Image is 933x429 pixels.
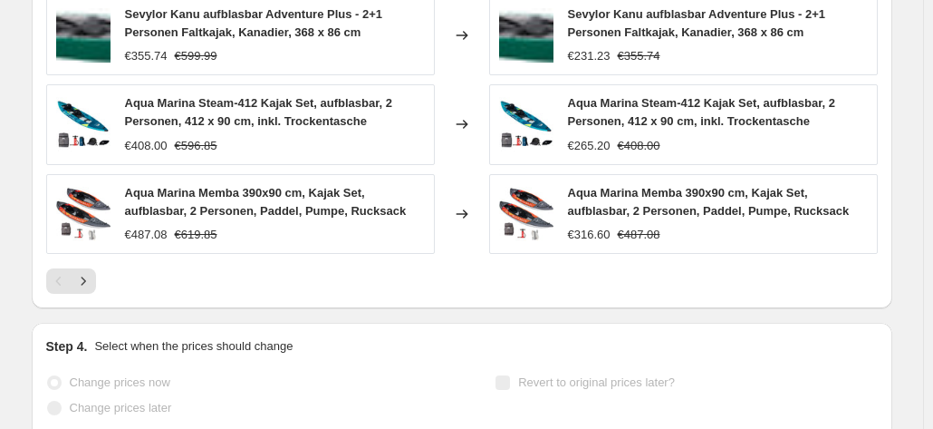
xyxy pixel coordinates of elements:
span: Sevylor Kanu aufblasbar Adventure Plus - 2+1 Personen Faltkajak, Kanadier, 368 x 86 cm [125,7,383,39]
span: Revert to original prices later? [518,375,675,389]
div: €265.20 [568,137,611,155]
strike: €619.85 [175,226,217,244]
strike: €596.85 [175,137,217,155]
strike: €599.99 [175,47,217,65]
nav: Pagination [46,268,96,294]
strike: €355.74 [618,47,660,65]
div: €231.23 [568,47,611,65]
strike: €408.00 [618,137,660,155]
img: 51Cn9jUGQKL_80x.jpg [499,97,553,151]
span: Aqua Marina Memba 390x90 cm, Kajak Set, aufblasbar, 2 Personen, Paddel, Pumpe, Rucksack [125,186,407,218]
p: Select when the prices should change [94,337,293,356]
h2: Step 4. [46,337,88,356]
span: Aqua Marina Memba 390x90 cm, Kajak Set, aufblasbar, 2 Personen, Paddel, Pumpe, Rucksack [568,186,850,218]
div: €316.60 [568,226,611,244]
span: Change prices later [70,401,172,414]
img: 618T0BE-eaL_80x.jpg [56,187,111,241]
img: 51WYSZPT81L_80x.jpg [56,8,111,63]
div: €355.74 [125,47,168,65]
button: Next [71,268,96,294]
strike: €487.08 [618,226,660,244]
span: Change prices now [70,375,170,389]
span: Aqua Marina Steam-412 Kajak Set, aufblasbar, 2 Personen, 412 x 90 cm, inkl. Trockentasche [568,96,836,128]
span: Sevylor Kanu aufblasbar Adventure Plus - 2+1 Personen Faltkajak, Kanadier, 368 x 86 cm [568,7,826,39]
img: 51WYSZPT81L_80x.jpg [499,8,553,63]
span: Aqua Marina Steam-412 Kajak Set, aufblasbar, 2 Personen, 412 x 90 cm, inkl. Trockentasche [125,96,393,128]
div: €408.00 [125,137,168,155]
img: 51Cn9jUGQKL_80x.jpg [56,97,111,151]
div: €487.08 [125,226,168,244]
img: 618T0BE-eaL_80x.jpg [499,187,553,241]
